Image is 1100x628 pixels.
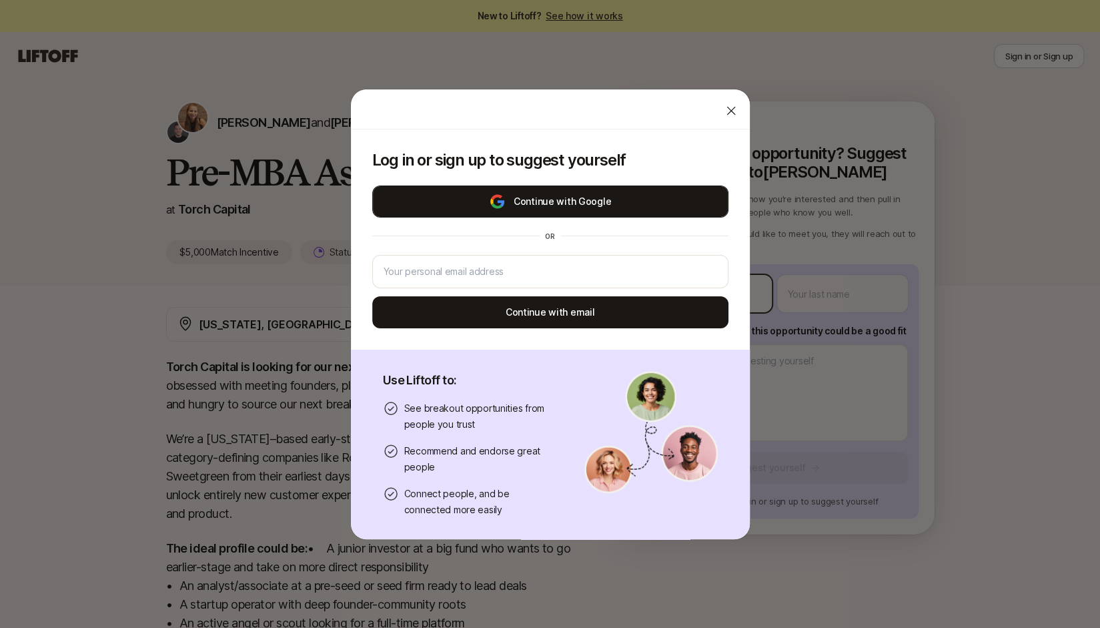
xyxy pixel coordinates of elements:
[383,371,552,390] p: Use Liftoff to:
[372,186,728,218] button: Continue with Google
[489,194,506,210] img: google-logo
[404,400,552,432] p: See breakout opportunities from people you trust
[372,296,728,328] button: Continue with email
[540,231,561,242] div: or
[584,371,718,494] img: signup-banner
[404,486,552,518] p: Connect people, and be connected more easily
[384,264,717,280] input: Your personal email address
[404,443,552,475] p: Recommend and endorse great people
[372,151,728,170] p: Log in or sign up to suggest yourself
